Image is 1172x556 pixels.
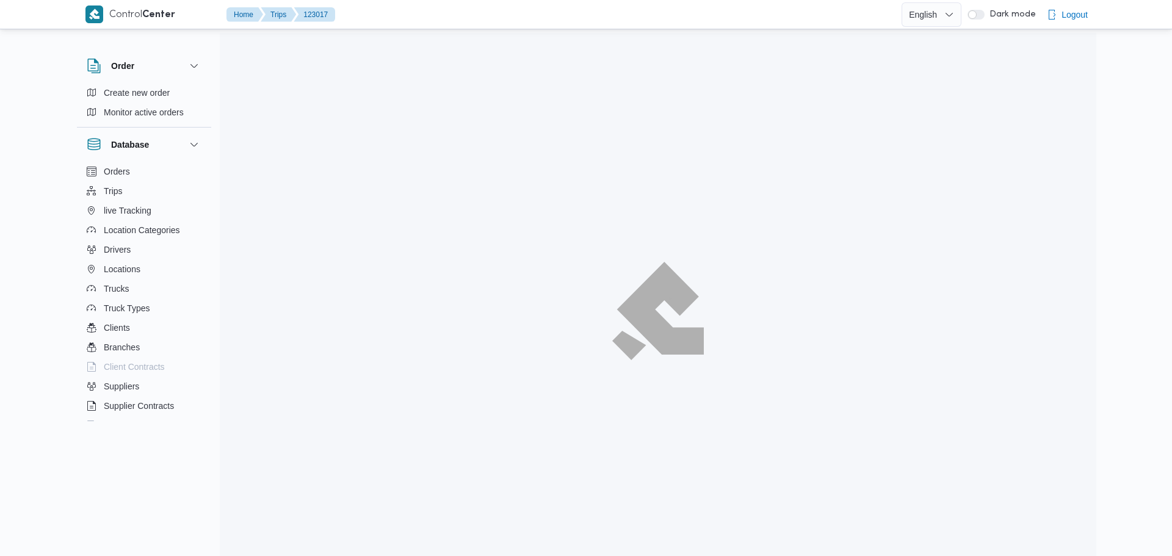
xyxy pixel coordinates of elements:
button: Database [87,137,201,152]
span: Monitor active orders [104,105,184,120]
button: Trips [261,7,296,22]
span: Drivers [104,242,131,257]
b: Center [142,10,175,20]
button: Drivers [82,240,206,259]
span: Location Categories [104,223,180,237]
img: ILLA Logo [619,269,697,352]
button: Suppliers [82,377,206,396]
span: live Tracking [104,203,151,218]
button: Trips [82,181,206,201]
button: Trucks [82,279,206,298]
button: Location Categories [82,220,206,240]
span: Suppliers [104,379,139,394]
button: Supplier Contracts [82,396,206,416]
button: Truck Types [82,298,206,318]
button: Orders [82,162,206,181]
span: Trucks [104,281,129,296]
span: Branches [104,340,140,355]
span: Locations [104,262,140,276]
button: Branches [82,338,206,357]
div: Order [77,83,211,127]
h3: Order [111,59,134,73]
span: Trips [104,184,123,198]
span: Dark mode [985,10,1036,20]
button: live Tracking [82,201,206,220]
button: Home [226,7,263,22]
button: Order [87,59,201,73]
span: Create new order [104,85,170,100]
button: 123017 [294,7,335,22]
button: Monitor active orders [82,103,206,122]
button: Clients [82,318,206,338]
span: Logout [1062,7,1088,22]
button: Devices [82,416,206,435]
img: X8yXhbKr1z7QwAAAABJRU5ErkJggg== [85,5,103,23]
span: Client Contracts [104,359,165,374]
span: Truck Types [104,301,150,316]
button: Client Contracts [82,357,206,377]
span: Orders [104,164,130,179]
h3: Database [111,137,149,152]
span: Supplier Contracts [104,399,174,413]
button: Locations [82,259,206,279]
span: Devices [104,418,134,433]
button: Logout [1042,2,1093,27]
div: Database [77,162,211,426]
span: Clients [104,320,130,335]
button: Create new order [82,83,206,103]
